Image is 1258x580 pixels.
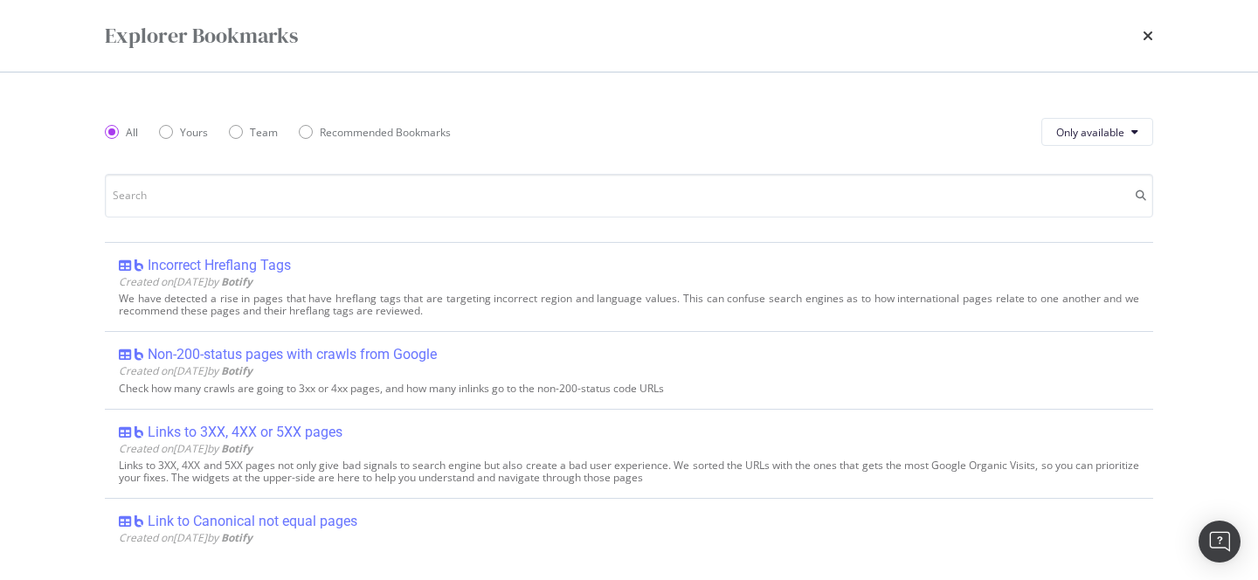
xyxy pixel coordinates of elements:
[119,441,252,456] span: Created on [DATE] by
[148,346,437,363] div: Non-200-status pages with crawls from Google
[159,125,208,140] div: Yours
[119,383,1139,395] div: Check how many crawls are going to 3xx or 4xx pages, and how many inlinks go to the non-200-statu...
[105,125,138,140] div: All
[320,125,451,140] div: Recommended Bookmarks
[119,459,1139,484] div: Links to 3XX, 4XX and 5XX pages not only give bad signals to search engine but also create a bad ...
[119,293,1139,317] div: We have detected a rise in pages that have hreflang tags that are targeting incorrect region and ...
[126,125,138,140] div: All
[250,125,278,140] div: Team
[148,257,291,274] div: Incorrect Hreflang Tags
[105,21,298,51] div: Explorer Bookmarks
[119,530,252,545] span: Created on [DATE] by
[221,274,252,289] b: Botify
[299,125,451,140] div: Recommended Bookmarks
[148,513,357,530] div: Link to Canonical not equal pages
[229,125,278,140] div: Team
[1199,521,1241,563] div: Open Intercom Messenger
[148,424,342,441] div: Links to 3XX, 4XX or 5XX pages
[180,125,208,140] div: Yours
[221,530,252,545] b: Botify
[1041,118,1153,146] button: Only available
[119,274,252,289] span: Created on [DATE] by
[1143,21,1153,51] div: times
[119,363,252,378] span: Created on [DATE] by
[1056,125,1124,140] span: Only available
[221,363,252,378] b: Botify
[105,174,1153,217] input: Search
[221,441,252,456] b: Botify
